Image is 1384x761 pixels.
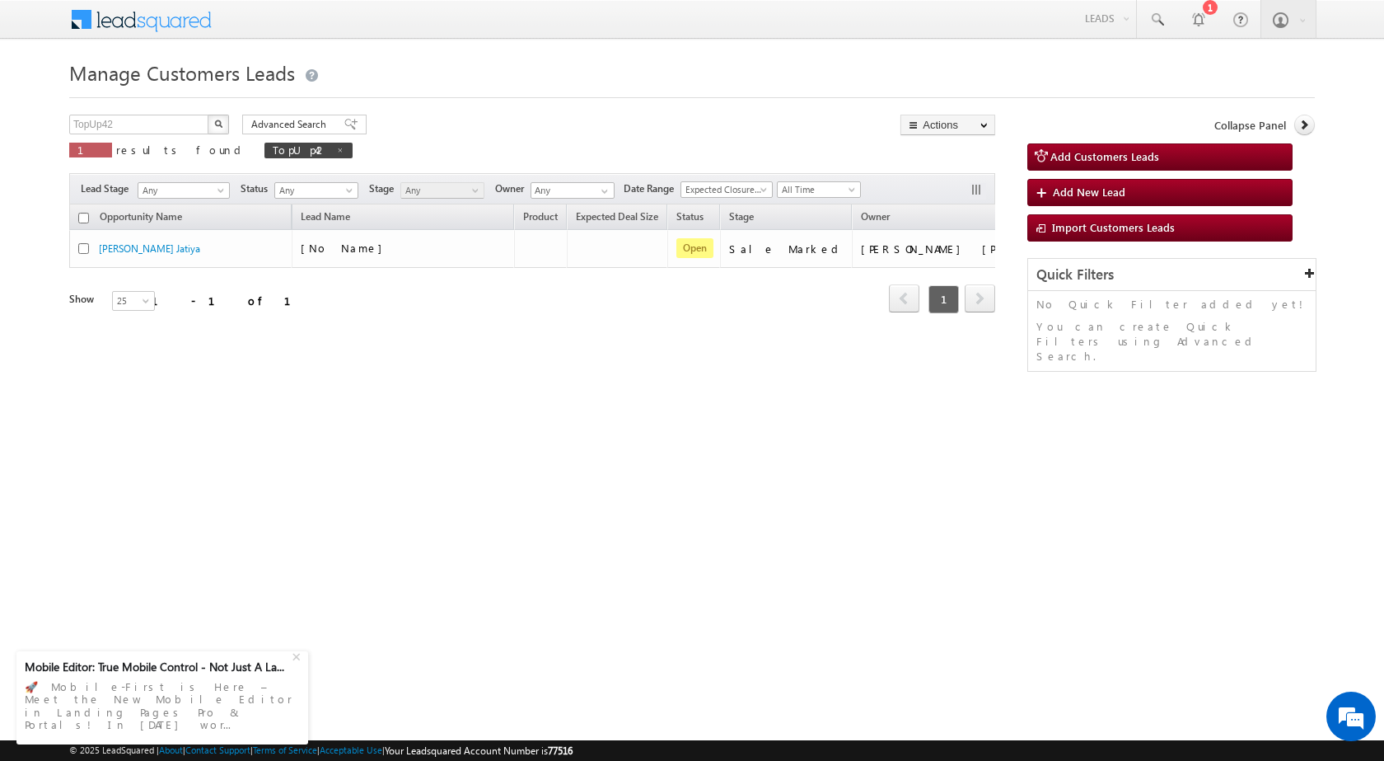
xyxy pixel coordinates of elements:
[301,241,390,255] span: [No Name]
[777,181,861,198] a: All Time
[928,285,959,313] span: 1
[1214,118,1286,133] span: Collapse Panel
[1053,185,1125,199] span: Add New Lead
[1052,220,1175,234] span: Import Customers Leads
[778,182,856,197] span: All Time
[668,208,712,229] a: Status
[116,143,247,157] span: results found
[112,291,155,311] a: 25
[214,120,222,128] img: Search
[81,181,135,196] span: Lead Stage
[292,208,358,229] span: Lead Name
[729,210,754,223] span: Stage
[159,745,183,755] a: About
[275,183,353,198] span: Any
[495,181,531,196] span: Owner
[138,183,224,198] span: Any
[721,208,762,229] a: Stage
[965,284,995,312] span: next
[1036,319,1307,364] p: You can create Quick Filters using Advanced Search.
[861,210,890,223] span: Owner
[592,183,613,200] a: Show All Items
[251,117,331,132] span: Advanced Search
[576,210,658,223] span: Expected Deal Size
[548,745,573,757] span: 77516
[320,745,382,755] a: Acceptable Use
[274,182,358,199] a: Any
[99,242,200,255] a: [PERSON_NAME] Jatiya
[25,675,300,736] div: 🚀 Mobile-First is Here – Meet the New Mobile Editor in Landing Pages Pro & Portals! In [DATE] wor...
[1036,297,1307,312] p: No Quick Filter added yet!
[401,183,479,198] span: Any
[889,286,919,312] a: prev
[1028,259,1316,291] div: Quick Filters
[965,286,995,312] a: next
[385,745,573,757] span: Your Leadsquared Account Number is
[253,745,317,755] a: Terms of Service
[25,660,290,674] div: Mobile Editor: True Mobile Control - Not Just A La...
[523,210,558,223] span: Product
[152,291,311,310] div: 1 - 1 of 1
[861,242,1026,256] div: [PERSON_NAME] [PERSON_NAME]
[100,210,182,223] span: Opportunity Name
[680,181,773,198] a: Expected Closure Date
[568,208,666,229] a: Expected Deal Size
[241,181,274,196] span: Status
[531,182,615,199] input: Type to Search
[681,182,767,197] span: Expected Closure Date
[729,242,844,256] div: Sale Marked
[889,284,919,312] span: prev
[69,292,99,307] div: Show
[69,743,573,759] span: © 2025 LeadSquared | | | | |
[400,182,484,199] a: Any
[78,213,89,223] input: Check all records
[69,59,295,86] span: Manage Customers Leads
[273,143,328,157] span: TopUp42
[91,208,190,229] a: Opportunity Name
[113,294,157,308] span: 25
[288,646,308,665] div: +
[900,115,995,135] button: Actions
[369,181,400,196] span: Stage
[185,745,250,755] a: Contact Support
[676,238,713,258] span: Open
[624,181,680,196] span: Date Range
[77,143,104,157] span: 1
[1050,149,1159,163] span: Add Customers Leads
[138,182,230,199] a: Any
